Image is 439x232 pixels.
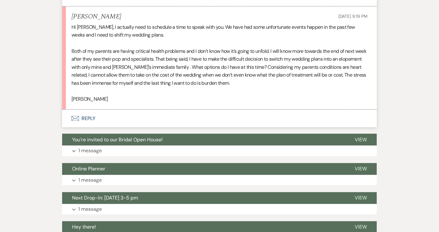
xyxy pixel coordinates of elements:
[355,195,367,201] span: View
[72,166,105,172] span: Online Planner
[72,195,138,201] span: Next Drop-In: [DATE] 3-5 pm
[355,224,367,230] span: View
[62,192,345,204] button: Next Drop-In: [DATE] 3-5 pm
[78,147,102,155] p: 1 message
[62,175,377,186] button: 1 message
[78,205,102,214] p: 1 message
[72,136,163,143] span: You're invited to our Bridal Open House!
[345,134,377,146] button: View
[72,47,367,87] p: Both of my parents are having critical health problems and I don’t know how it’s going to unfold....
[62,146,377,156] button: 1 message
[72,23,367,39] p: Hi [PERSON_NAME], I actually need to schedule a time to speak with you. We have had some unfortun...
[62,204,377,215] button: 1 message
[62,163,345,175] button: Online Planner
[72,224,96,230] span: Hey there!
[62,134,345,146] button: You're invited to our Bridal Open House!
[72,13,121,21] h5: [PERSON_NAME]
[345,163,377,175] button: View
[345,192,377,204] button: View
[355,136,367,143] span: View
[72,95,367,103] p: [PERSON_NAME]
[78,176,102,184] p: 1 message
[338,13,367,19] span: [DATE] 9:19 PM
[62,110,377,127] button: Reply
[355,166,367,172] span: View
